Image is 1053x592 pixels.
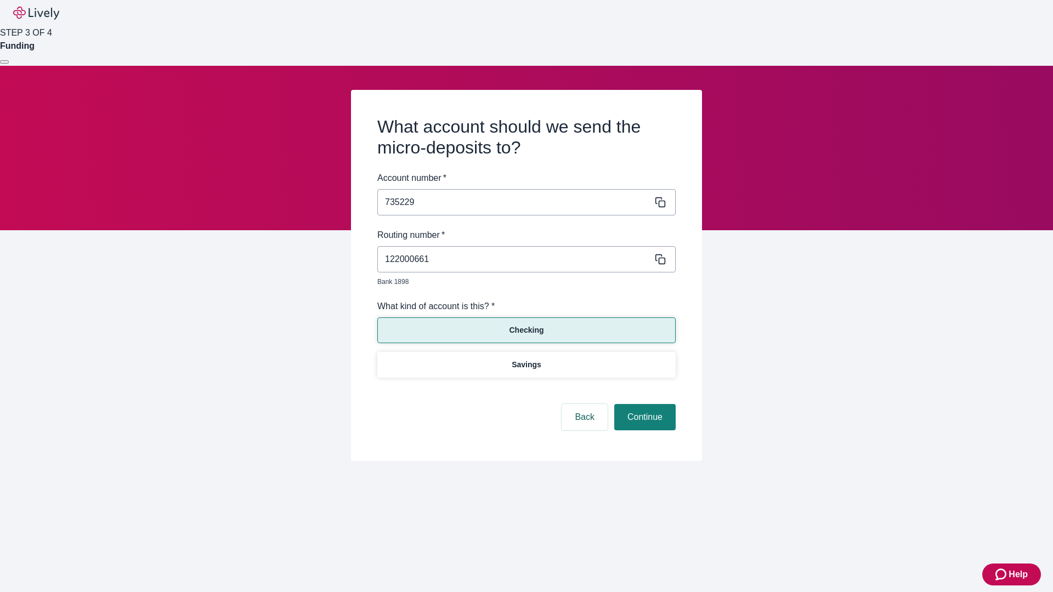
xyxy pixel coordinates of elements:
button: Savings [377,352,676,378]
img: Lively [13,7,59,20]
button: Copy message content to clipboard [653,195,668,210]
p: Bank 1898 [377,277,668,287]
svg: Zendesk support icon [995,568,1009,581]
p: Checking [509,325,544,336]
button: Copy message content to clipboard [653,252,668,267]
svg: Copy to clipboard [655,197,666,208]
button: Continue [614,404,676,430]
label: What kind of account is this? * [377,300,495,313]
p: Savings [512,359,541,371]
label: Account number [377,172,446,185]
button: Checking [377,317,676,343]
button: Back [562,404,608,430]
label: Routing number [377,229,445,242]
svg: Copy to clipboard [655,254,666,265]
span: Help [1009,568,1028,581]
h2: What account should we send the micro-deposits to? [377,116,676,158]
button: Zendesk support iconHelp [982,563,1041,585]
